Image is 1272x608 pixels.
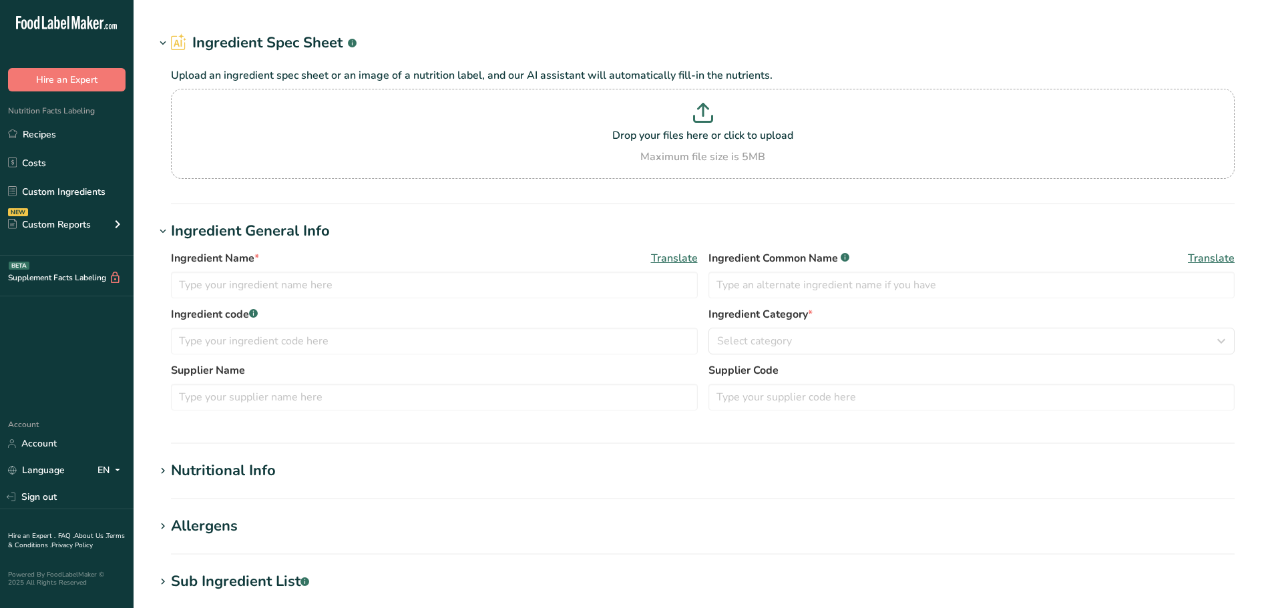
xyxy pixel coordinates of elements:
button: Select category [708,328,1235,354]
label: Supplier Code [708,362,1235,378]
span: Ingredient Common Name [708,250,849,266]
input: Type an alternate ingredient name if you have [708,272,1235,298]
input: Type your ingredient code here [171,328,698,354]
h2: Ingredient Spec Sheet [171,32,357,54]
div: BETA [9,262,29,270]
input: Type your supplier code here [708,384,1235,410]
div: NEW [8,208,28,216]
div: Sub Ingredient List [171,571,309,593]
a: Privacy Policy [51,541,93,550]
p: Upload an ingredient spec sheet or an image of a nutrition label, and our AI assistant will autom... [171,67,1235,83]
div: Allergens [171,515,238,537]
span: Select category [717,333,792,349]
div: Ingredient General Info [171,220,330,242]
a: Language [8,459,65,482]
p: Drop your files here or click to upload [174,127,1231,143]
div: EN [97,463,126,479]
div: Custom Reports [8,218,91,232]
label: Ingredient code [171,306,698,322]
span: Ingredient Name [171,250,259,266]
label: Ingredient Category [708,306,1235,322]
div: Maximum file size is 5MB [174,149,1231,165]
span: Translate [1188,250,1235,266]
div: Powered By FoodLabelMaker © 2025 All Rights Reserved [8,571,126,587]
input: Type your ingredient name here [171,272,698,298]
input: Type your supplier name here [171,384,698,410]
a: About Us . [74,531,106,541]
div: Nutritional Info [171,460,276,482]
a: Terms & Conditions . [8,531,125,550]
button: Hire an Expert [8,68,126,91]
label: Supplier Name [171,362,698,378]
span: Translate [651,250,698,266]
a: FAQ . [58,531,74,541]
a: Hire an Expert . [8,531,55,541]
